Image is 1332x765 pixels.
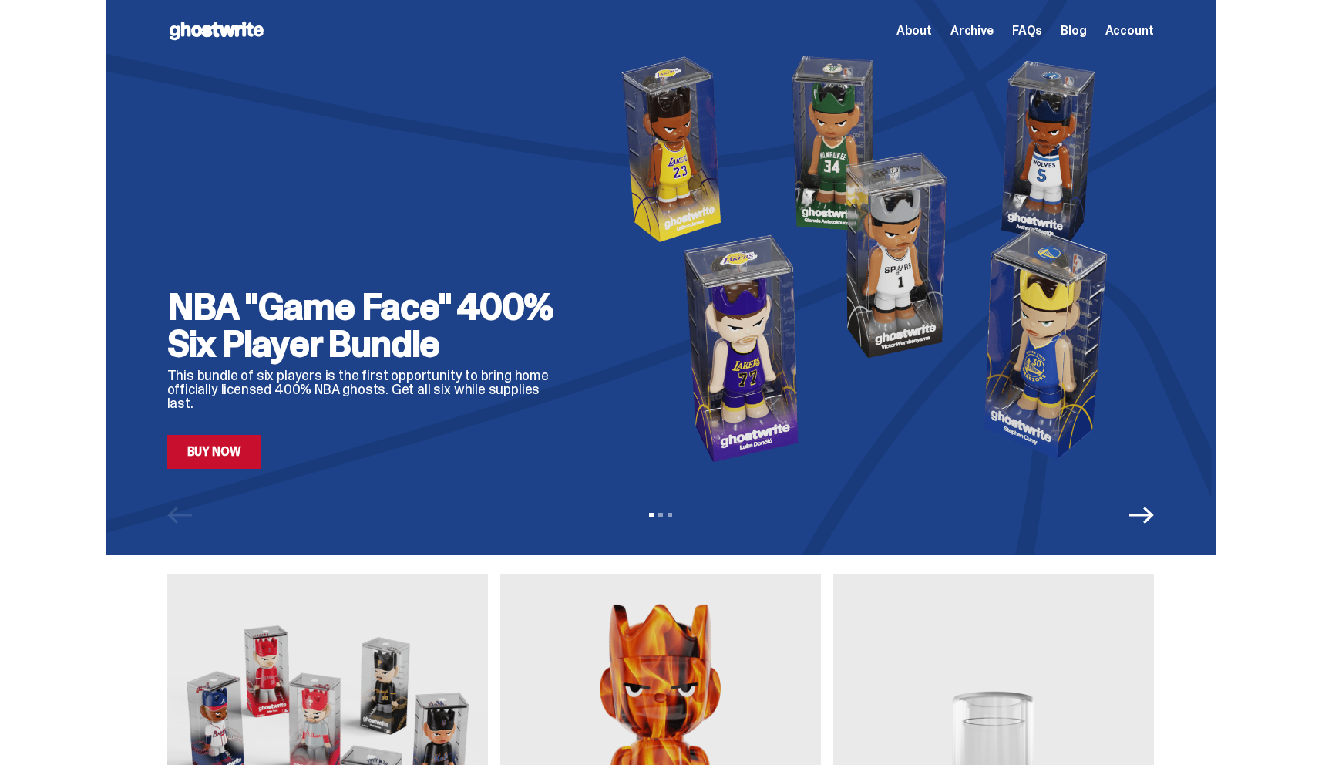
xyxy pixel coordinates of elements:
[1012,25,1042,37] a: FAQs
[668,513,672,517] button: View slide 3
[1061,25,1086,37] a: Blog
[658,513,663,517] button: View slide 2
[167,288,568,362] h2: NBA "Game Face" 400% Six Player Bundle
[167,369,568,410] p: This bundle of six players is the first opportunity to bring home officially licensed 400% NBA gh...
[1129,503,1154,527] button: Next
[649,513,654,517] button: View slide 1
[950,25,994,37] a: Archive
[896,25,932,37] a: About
[167,435,261,469] a: Buy Now
[1105,25,1154,37] a: Account
[593,48,1154,469] img: NBA "Game Face" 400% Six Player Bundle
